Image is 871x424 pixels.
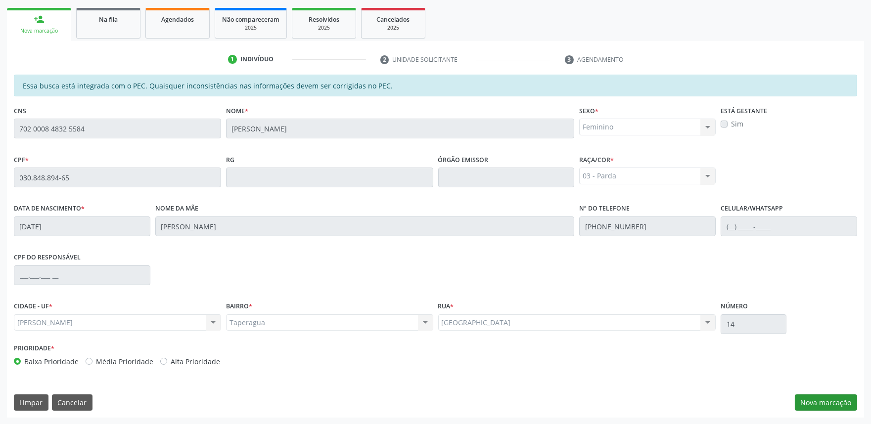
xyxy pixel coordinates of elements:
[14,152,29,168] label: CPF
[795,394,857,411] button: Nova marcação
[14,216,150,236] input: __/__/____
[222,15,279,24] span: Não compareceram
[171,356,220,367] label: Alta Prioridade
[579,103,598,119] label: Sexo
[155,201,198,216] label: Nome da mãe
[14,103,26,119] label: CNS
[721,216,857,236] input: (__) _____-_____
[240,55,274,64] div: Indivíduo
[52,394,92,411] button: Cancelar
[579,201,630,216] label: Nº do Telefone
[721,299,748,314] label: Número
[579,216,716,236] input: (__) _____-_____
[368,24,418,32] div: 2025
[731,119,743,129] label: Sim
[309,15,339,24] span: Resolvidos
[14,299,52,314] label: CIDADE - UF
[228,55,237,64] div: 1
[14,341,54,356] label: Prioridade
[438,299,454,314] label: Rua
[721,103,767,119] label: Está gestante
[14,394,48,411] button: Limpar
[14,201,85,216] label: Data de nascimento
[222,24,279,32] div: 2025
[14,265,150,285] input: ___.___.___-__
[14,75,857,96] div: Essa busca está integrada com o PEC. Quaisquer inconsistências nas informações devem ser corrigid...
[579,152,614,168] label: Raça/cor
[14,250,81,265] label: CPF do responsável
[377,15,410,24] span: Cancelados
[24,356,79,367] label: Baixa Prioridade
[299,24,349,32] div: 2025
[226,299,252,314] label: BAIRRO
[226,152,234,168] label: RG
[34,14,45,25] div: person_add
[438,152,489,168] label: Órgão emissor
[161,15,194,24] span: Agendados
[226,103,248,119] label: Nome
[99,15,118,24] span: Na fila
[96,356,153,367] label: Média Prioridade
[721,201,783,216] label: Celular/WhatsApp
[14,27,64,35] div: Nova marcação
